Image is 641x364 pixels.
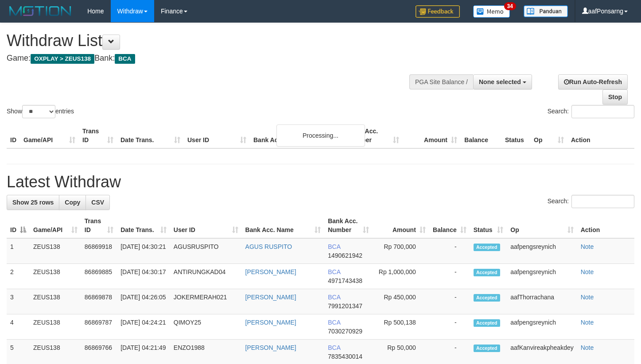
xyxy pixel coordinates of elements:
[581,319,594,326] a: Note
[328,268,340,275] span: BCA
[507,289,577,314] td: aafThorrachana
[117,213,170,238] th: Date Trans.: activate to sort column ascending
[328,277,362,284] span: Copy 4971743438 to clipboard
[558,74,628,89] a: Run Auto-Refresh
[7,54,419,63] h4: Game: Bank:
[416,5,460,18] img: Feedback.jpg
[276,124,365,147] div: Processing...
[429,238,470,264] td: -
[571,105,634,118] input: Search:
[250,123,345,148] th: Bank Acc. Name
[7,314,30,340] td: 4
[474,319,500,327] span: Accepted
[7,4,74,18] img: MOTION_logo.png
[245,243,292,250] a: AGUS RUSPITO
[581,268,594,275] a: Note
[530,123,567,148] th: Op
[373,289,429,314] td: Rp 450,000
[7,123,20,148] th: ID
[403,123,461,148] th: Amount
[7,32,419,50] h1: Withdraw List
[117,314,170,340] td: [DATE] 04:24:21
[328,328,362,335] span: Copy 7030270929 to clipboard
[345,123,403,148] th: Bank Acc. Number
[31,54,94,64] span: OXPLAY > ZEUS138
[12,199,54,206] span: Show 25 rows
[328,243,340,250] span: BCA
[170,264,242,289] td: ANTIRUNGKAD04
[7,238,30,264] td: 1
[65,199,80,206] span: Copy
[22,105,55,118] select: Showentries
[474,345,500,352] span: Accepted
[548,195,634,208] label: Search:
[91,199,104,206] span: CSV
[117,238,170,264] td: [DATE] 04:30:21
[507,238,577,264] td: aafpengsreynich
[245,319,296,326] a: [PERSON_NAME]
[245,344,296,351] a: [PERSON_NAME]
[170,289,242,314] td: JOKERMERAH021
[30,238,81,264] td: ZEUS138
[373,213,429,238] th: Amount: activate to sort column ascending
[7,289,30,314] td: 3
[115,54,135,64] span: BCA
[245,268,296,275] a: [PERSON_NAME]
[602,89,628,105] a: Stop
[170,213,242,238] th: User ID: activate to sort column ascending
[81,314,117,340] td: 86869787
[7,264,30,289] td: 2
[328,252,362,259] span: Copy 1490621942 to clipboard
[7,105,74,118] label: Show entries
[479,78,521,85] span: None selected
[324,213,373,238] th: Bank Acc. Number: activate to sort column ascending
[30,213,81,238] th: Game/API: activate to sort column ascending
[20,123,79,148] th: Game/API
[581,344,594,351] a: Note
[30,264,81,289] td: ZEUS138
[571,195,634,208] input: Search:
[581,294,594,301] a: Note
[409,74,473,89] div: PGA Site Balance /
[507,314,577,340] td: aafpengsreynich
[117,264,170,289] td: [DATE] 04:30:17
[429,314,470,340] td: -
[184,123,250,148] th: User ID
[7,173,634,191] h1: Latest Withdraw
[373,238,429,264] td: Rp 700,000
[7,195,59,210] a: Show 25 rows
[81,289,117,314] td: 86869878
[548,105,634,118] label: Search:
[507,213,577,238] th: Op: activate to sort column ascending
[429,264,470,289] td: -
[328,294,340,301] span: BCA
[117,123,184,148] th: Date Trans.
[567,123,634,148] th: Action
[373,314,429,340] td: Rp 500,138
[59,195,86,210] a: Copy
[470,213,507,238] th: Status: activate to sort column ascending
[81,264,117,289] td: 86869885
[242,213,325,238] th: Bank Acc. Name: activate to sort column ascending
[474,269,500,276] span: Accepted
[30,314,81,340] td: ZEUS138
[429,289,470,314] td: -
[473,5,510,18] img: Button%20Memo.svg
[501,123,530,148] th: Status
[429,213,470,238] th: Balance: activate to sort column ascending
[373,264,429,289] td: Rp 1,000,000
[328,353,362,360] span: Copy 7835430014 to clipboard
[328,344,340,351] span: BCA
[7,213,30,238] th: ID: activate to sort column descending
[461,123,501,148] th: Balance
[81,213,117,238] th: Trans ID: activate to sort column ascending
[30,289,81,314] td: ZEUS138
[79,123,117,148] th: Trans ID
[245,294,296,301] a: [PERSON_NAME]
[328,319,340,326] span: BCA
[170,238,242,264] td: AGUSRUSPITO
[577,213,634,238] th: Action
[581,243,594,250] a: Note
[524,5,568,17] img: panduan.png
[328,302,362,310] span: Copy 7991201347 to clipboard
